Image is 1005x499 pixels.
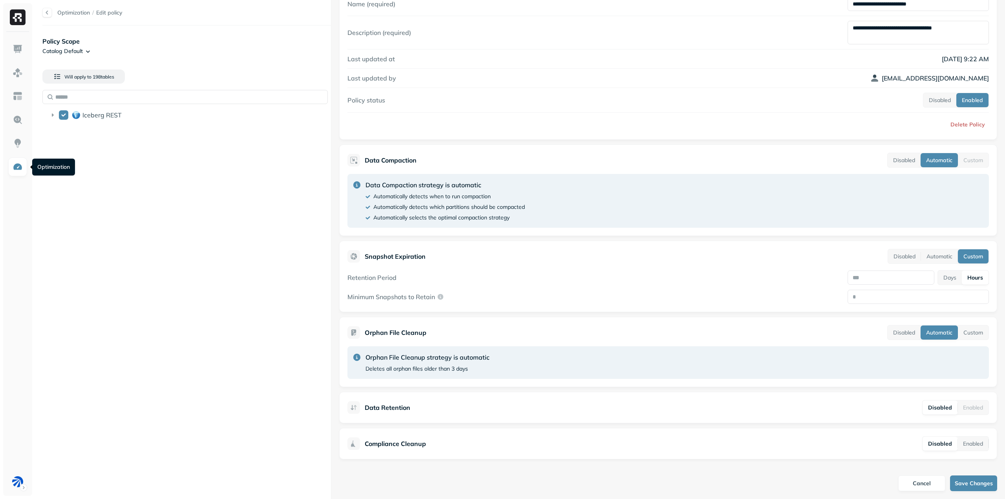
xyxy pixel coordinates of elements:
p: Automatically detects when to run compaction [373,193,491,200]
p: Data Compaction strategy is automatic [365,180,525,190]
label: Retention Period [347,274,397,281]
span: Edit policy [96,9,122,16]
span: 198 table s [91,74,114,80]
button: Disabled [888,325,921,340]
img: Dashboard [13,44,23,54]
img: Optimization [13,162,23,172]
p: Snapshot Expiration [365,252,426,261]
button: Automatic [921,249,958,263]
button: Disabled [923,93,956,107]
p: [DATE] 9:22 AM [848,54,989,64]
button: Disabled [888,249,921,263]
button: Cancel [898,475,945,491]
button: Automatic [921,153,958,167]
label: Last updated at [347,55,395,63]
button: Delete Policy [944,117,989,132]
button: Hours [962,271,989,285]
p: Data Retention [365,403,410,412]
button: Disabled [923,437,957,451]
img: Asset Explorer [13,91,23,101]
a: Optimization [57,9,90,16]
label: Last updated by [347,74,396,82]
label: Description (required) [347,29,411,37]
button: Will apply to 198tables [42,69,125,84]
p: [EMAIL_ADDRESS][DOMAIN_NAME] [882,73,989,83]
button: Automatic [921,325,958,340]
img: Assets [13,68,23,78]
button: Custom [958,249,989,263]
button: Days [938,271,962,285]
p: Deletes all orphan files older than 3 days [365,365,468,373]
p: Compliance Cleanup [365,439,426,448]
p: Orphan File Cleanup [365,328,426,337]
p: Iceberg REST [82,111,122,119]
button: Custom [958,325,989,340]
p: Policy Scope [42,37,331,46]
nav: breadcrumb [57,9,122,16]
p: Data Compaction [365,155,417,165]
img: BAM Dev [12,476,23,487]
label: Policy status [347,96,385,104]
p: Automatically detects which partitions should be compacted [373,203,525,211]
button: Disabled [923,400,957,415]
div: Iceberg RESTIceberg REST [46,109,328,121]
button: Disabled [888,153,921,167]
p: Automatically selects the optimal compaction strategy [373,214,510,221]
img: Insights [13,138,23,148]
button: Enabled [957,437,989,451]
button: Enabled [956,93,989,107]
p: Orphan File Cleanup strategy is automatic [365,353,490,362]
img: Query Explorer [13,115,23,125]
p: Catalog Default [42,48,83,55]
span: Will apply to [64,74,91,80]
button: Iceberg REST [59,110,68,120]
p: / [92,9,94,16]
button: Save Changes [950,475,997,491]
div: Optimization [32,159,75,175]
img: Ryft [10,9,26,25]
p: Minimum Snapshots to Retain [347,293,435,301]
